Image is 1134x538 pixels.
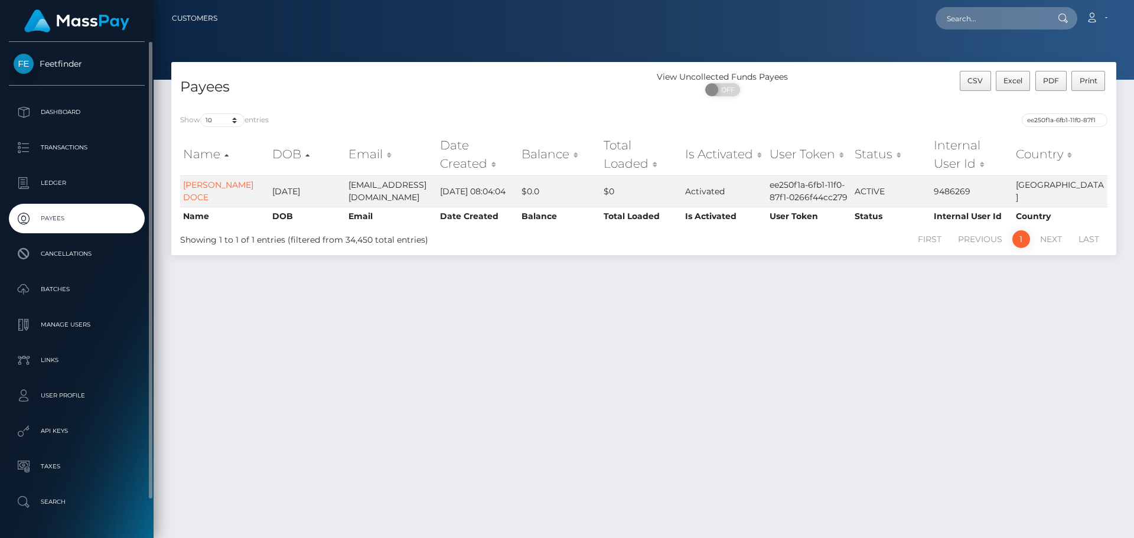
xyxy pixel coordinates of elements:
input: Search... [936,7,1047,30]
a: API Keys [9,416,145,446]
label: Show entries [180,113,269,127]
p: Taxes [14,458,140,475]
a: Links [9,345,145,375]
th: Is Activated: activate to sort column ascending [682,133,767,175]
td: $0.0 [519,175,601,207]
th: Status [852,207,931,226]
th: Balance: activate to sort column ascending [519,133,601,175]
button: Print [1071,71,1105,91]
th: Balance [519,207,601,226]
th: User Token: activate to sort column ascending [767,133,852,175]
img: MassPay Logo [24,9,129,32]
a: Manage Users [9,310,145,340]
p: Payees [14,210,140,227]
p: Manage Users [14,316,140,334]
p: Transactions [14,139,140,156]
span: PDF [1043,76,1059,85]
th: Name [180,207,269,226]
th: Country [1013,207,1107,226]
th: Country: activate to sort column ascending [1013,133,1107,175]
span: Print [1080,76,1097,85]
th: Total Loaded: activate to sort column ascending [601,133,682,175]
td: [DATE] [269,175,346,207]
td: Activated [682,175,767,207]
td: 9486269 [931,175,1012,207]
p: API Keys [14,422,140,440]
th: Name: activate to sort column ascending [180,133,269,175]
a: 1 [1012,230,1030,248]
a: Transactions [9,133,145,162]
p: Links [14,351,140,369]
th: DOB [269,207,346,226]
td: [GEOGRAPHIC_DATA] [1013,175,1107,207]
p: Batches [14,281,140,298]
th: Total Loaded [601,207,682,226]
th: Date Created: activate to sort column ascending [437,133,519,175]
td: ACTIVE [852,175,931,207]
select: Showentries [200,113,245,127]
p: User Profile [14,387,140,405]
a: Customers [172,6,217,31]
th: Is Activated [682,207,767,226]
a: Search [9,487,145,517]
img: Feetfinder [14,54,34,74]
span: Feetfinder [9,58,145,69]
td: [EMAIL_ADDRESS][DOMAIN_NAME] [346,175,437,207]
span: OFF [712,83,741,96]
h4: Payees [180,77,635,97]
input: Search transactions [1022,113,1107,127]
div: View Uncollected Funds Payees [644,71,801,83]
a: Payees [9,204,145,233]
a: Dashboard [9,97,145,127]
th: Status: activate to sort column ascending [852,133,931,175]
a: [PERSON_NAME] DOCE [183,180,253,203]
td: ee250f1a-6fb1-11f0-87f1-0266f44cc279 [767,175,852,207]
a: Batches [9,275,145,304]
th: Email [346,207,437,226]
p: Cancellations [14,245,140,263]
th: Internal User Id [931,207,1012,226]
span: Excel [1003,76,1022,85]
th: Date Created [437,207,519,226]
p: Ledger [14,174,140,192]
button: PDF [1035,71,1067,91]
a: Cancellations [9,239,145,269]
a: User Profile [9,381,145,410]
th: Internal User Id: activate to sort column ascending [931,133,1012,175]
button: Excel [996,71,1031,91]
th: Email: activate to sort column ascending [346,133,437,175]
button: CSV [960,71,991,91]
p: Dashboard [14,103,140,121]
div: Showing 1 to 1 of 1 entries (filtered from 34,450 total entries) [180,229,556,246]
a: Taxes [9,452,145,481]
th: DOB: activate to sort column descending [269,133,346,175]
th: User Token [767,207,852,226]
p: Search [14,493,140,511]
a: Ledger [9,168,145,198]
td: [DATE] 08:04:04 [437,175,519,207]
td: $0 [601,175,682,207]
span: CSV [967,76,983,85]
